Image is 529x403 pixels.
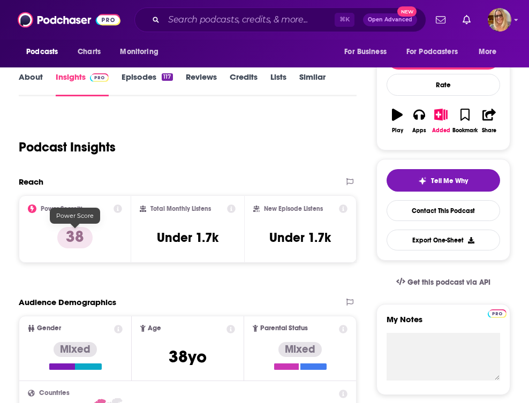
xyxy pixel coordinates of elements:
[41,205,82,212] h2: Power Score™
[406,44,458,59] span: For Podcasters
[407,278,490,287] span: Get this podcast via API
[452,102,478,140] button: Bookmark
[19,297,116,307] h2: Audience Demographics
[432,11,450,29] a: Show notifications dropdown
[478,102,500,140] button: Share
[120,44,158,59] span: Monitoring
[387,314,500,333] label: My Notes
[186,72,217,96] a: Reviews
[278,342,322,357] div: Mixed
[363,13,417,26] button: Open AdvancedNew
[164,11,335,28] input: Search podcasts, credits, & more...
[134,7,426,32] div: Search podcasts, credits, & more...
[418,177,427,185] img: tell me why sparkle
[430,102,452,140] button: Added
[399,42,473,62] button: open menu
[344,44,387,59] span: For Business
[387,74,500,96] div: Rate
[50,208,100,224] div: Power Score
[488,8,511,32] button: Show profile menu
[387,169,500,192] button: tell me why sparkleTell Me Why
[54,342,97,357] div: Mixed
[122,72,172,96] a: Episodes117
[157,230,218,246] h3: Under 1.7k
[409,102,430,140] button: Apps
[299,72,326,96] a: Similar
[335,13,354,27] span: ⌘ K
[488,8,511,32] span: Logged in as StacHart
[18,10,120,30] img: Podchaser - Follow, Share and Rate Podcasts
[57,227,93,248] p: 38
[90,73,109,82] img: Podchaser Pro
[260,325,308,332] span: Parental Status
[488,309,507,318] img: Podchaser Pro
[387,102,409,140] button: Play
[270,72,286,96] a: Lists
[488,8,511,32] img: User Profile
[337,42,400,62] button: open menu
[392,127,403,134] div: Play
[56,72,109,96] a: InsightsPodchaser Pro
[39,390,70,397] span: Countries
[19,42,72,62] button: open menu
[412,127,426,134] div: Apps
[162,73,172,81] div: 117
[148,325,161,332] span: Age
[471,42,510,62] button: open menu
[482,127,496,134] div: Share
[368,17,412,22] span: Open Advanced
[19,139,116,155] h1: Podcast Insights
[488,308,507,318] a: Pro website
[264,205,323,212] h2: New Episode Listens
[432,127,450,134] div: Added
[458,11,475,29] a: Show notifications dropdown
[78,44,101,59] span: Charts
[150,205,211,212] h2: Total Monthly Listens
[112,42,172,62] button: open menu
[19,72,43,96] a: About
[387,230,500,250] button: Export One-Sheet
[388,269,499,295] a: Get this podcast via API
[19,177,43,187] h2: Reach
[71,42,107,62] a: Charts
[269,230,331,246] h3: Under 1.7k
[230,72,258,96] a: Credits
[397,6,417,17] span: New
[37,325,61,332] span: Gender
[169,346,207,367] span: 38 yo
[387,200,500,221] a: Contact This Podcast
[452,127,478,134] div: Bookmark
[431,177,468,185] span: Tell Me Why
[479,44,497,59] span: More
[26,44,58,59] span: Podcasts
